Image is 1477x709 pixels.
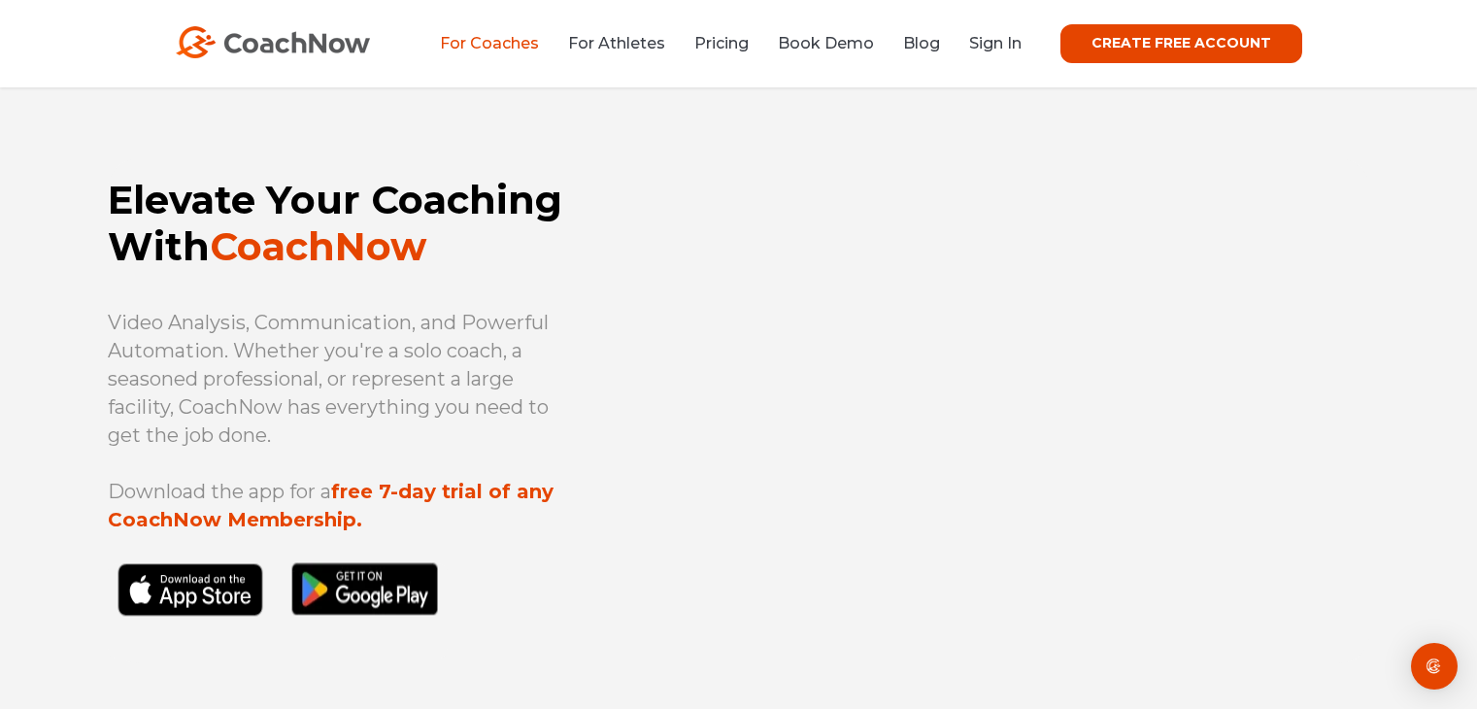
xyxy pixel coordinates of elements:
[176,26,370,58] img: CoachNow Logo
[440,34,539,52] a: For Coaches
[1411,643,1458,690] div: Open Intercom Messenger
[663,205,1370,609] iframe: YouTube video player
[778,34,874,52] a: Book Demo
[694,34,749,52] a: Pricing
[969,34,1022,52] a: Sign In
[108,480,554,531] strong: free 7-day trial of any CoachNow Membership.
[568,34,665,52] a: For Athletes
[1060,24,1302,63] a: CREATE FREE ACCOUNT
[108,478,586,534] p: Download the app for a
[108,309,586,450] p: Video Analysis, Communication, and Powerful Automation. Whether you're a solo coach, a seasoned p...
[108,562,448,659] img: Black Download CoachNow on the App Store Button
[903,34,940,52] a: Blog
